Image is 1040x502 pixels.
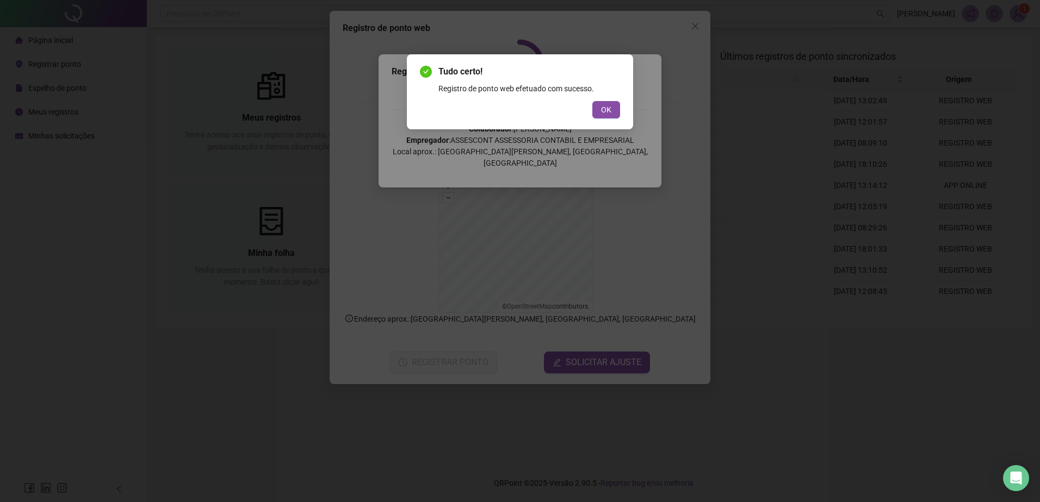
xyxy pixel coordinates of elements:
[438,65,620,78] span: Tudo certo!
[592,101,620,118] button: OK
[438,83,620,95] div: Registro de ponto web efetuado com sucesso.
[1003,465,1029,491] div: Open Intercom Messenger
[601,104,611,116] span: OK
[420,66,432,78] span: check-circle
